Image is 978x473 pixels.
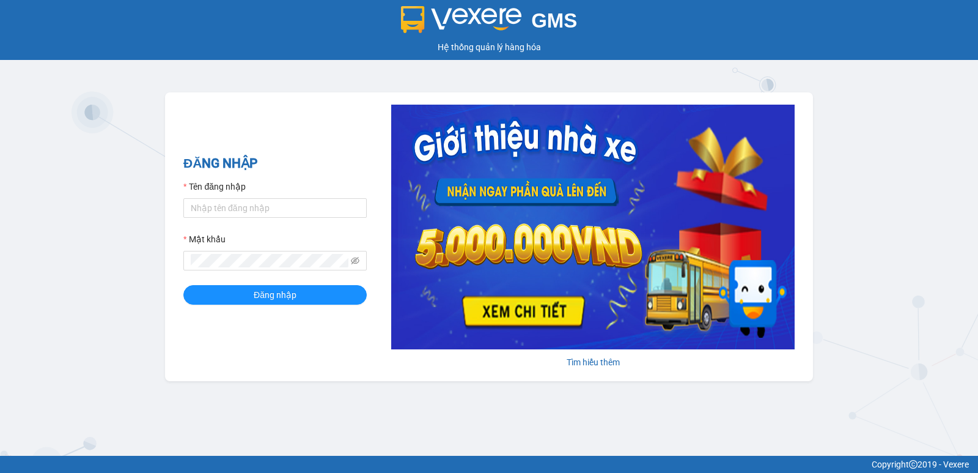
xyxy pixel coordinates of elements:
button: Đăng nhập [183,285,367,305]
input: Mật khẩu [191,254,348,267]
div: Hệ thống quản lý hàng hóa [3,40,975,54]
img: banner-0 [391,105,795,349]
input: Tên đăng nhập [183,198,367,218]
span: eye-invisible [351,256,359,265]
span: Đăng nhập [254,288,296,302]
h2: ĐĂNG NHẬP [183,154,367,174]
span: copyright [909,460,917,469]
a: GMS [401,18,578,28]
div: Copyright 2019 - Vexere [9,458,969,471]
div: Tìm hiểu thêm [391,356,795,369]
label: Mật khẩu [183,233,226,246]
span: GMS [531,9,577,32]
label: Tên đăng nhập [183,180,246,193]
img: logo 2 [401,6,522,33]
